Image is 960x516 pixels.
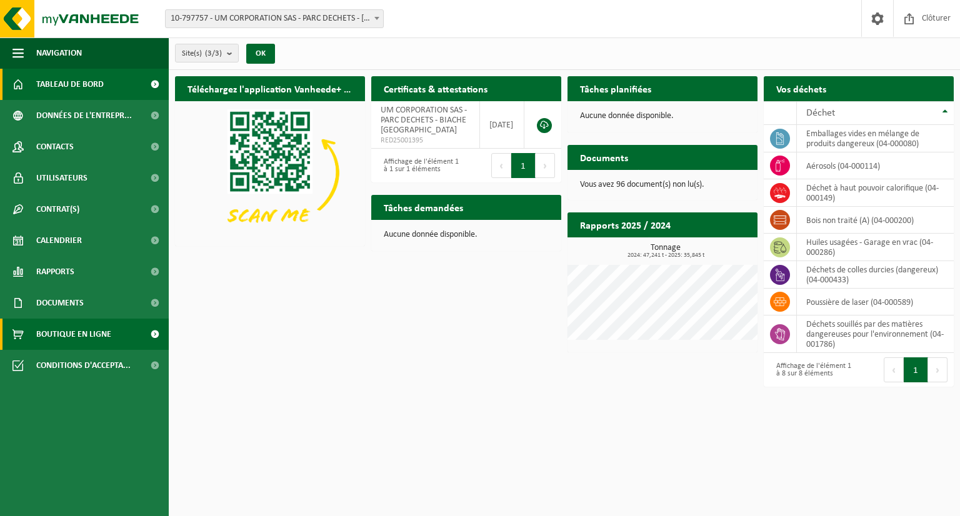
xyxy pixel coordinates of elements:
[928,357,947,382] button: Next
[36,319,111,350] span: Boutique en ligne
[36,162,87,194] span: Utilisateurs
[166,10,383,27] span: 10-797757 - UM CORPORATION SAS - PARC DECHETS - BIACHE ST VAAST
[574,252,757,259] span: 2024: 47,241 t - 2025: 35,845 t
[480,101,524,149] td: [DATE]
[567,145,641,169] h2: Documents
[511,153,536,178] button: 1
[797,179,954,207] td: déchet à haut pouvoir calorifique (04-000149)
[536,153,555,178] button: Next
[381,106,467,135] span: UM CORPORATION SAS - PARC DECHETS - BIACHE [GEOGRAPHIC_DATA]
[567,76,664,101] h2: Tâches planifiées
[764,76,839,101] h2: Vos déchets
[797,125,954,152] td: emballages vides en mélange de produits dangereux (04-000080)
[381,136,470,146] span: RED25001395
[36,256,74,287] span: Rapports
[165,9,384,28] span: 10-797757 - UM CORPORATION SAS - PARC DECHETS - BIACHE ST VAAST
[491,153,511,178] button: Previous
[797,315,954,353] td: déchets souillés par des matières dangereuses pour l'environnement (04-001786)
[36,37,82,69] span: Navigation
[36,287,84,319] span: Documents
[36,194,79,225] span: Contrat(s)
[797,289,954,315] td: poussière de laser (04-000589)
[175,76,365,101] h2: Téléchargez l'application Vanheede+ maintenant!
[182,44,222,63] span: Site(s)
[36,350,131,381] span: Conditions d'accepta...
[649,237,756,262] a: Consulter les rapports
[797,207,954,234] td: bois non traité (A) (04-000200)
[580,112,745,121] p: Aucune donnée disponible.
[36,100,132,131] span: Données de l'entrepr...
[36,225,82,256] span: Calendrier
[377,152,460,179] div: Affichage de l'élément 1 à 1 sur 1 éléments
[884,357,904,382] button: Previous
[175,44,239,62] button: Site(s)(3/3)
[904,357,928,382] button: 1
[384,231,549,239] p: Aucune donnée disponible.
[797,234,954,261] td: huiles usagées - Garage en vrac (04-000286)
[205,49,222,57] count: (3/3)
[36,69,104,100] span: Tableau de bord
[770,356,852,384] div: Affichage de l'élément 1 à 8 sur 8 éléments
[246,44,275,64] button: OK
[371,195,476,219] h2: Tâches demandées
[797,152,954,179] td: aérosols (04-000114)
[580,181,745,189] p: Vous avez 96 document(s) non lu(s).
[567,212,683,237] h2: Rapports 2025 / 2024
[371,76,500,101] h2: Certificats & attestations
[175,101,365,244] img: Download de VHEPlus App
[806,108,835,118] span: Déchet
[797,261,954,289] td: déchets de colles durcies (dangereux) (04-000433)
[574,244,757,259] h3: Tonnage
[36,131,74,162] span: Contacts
